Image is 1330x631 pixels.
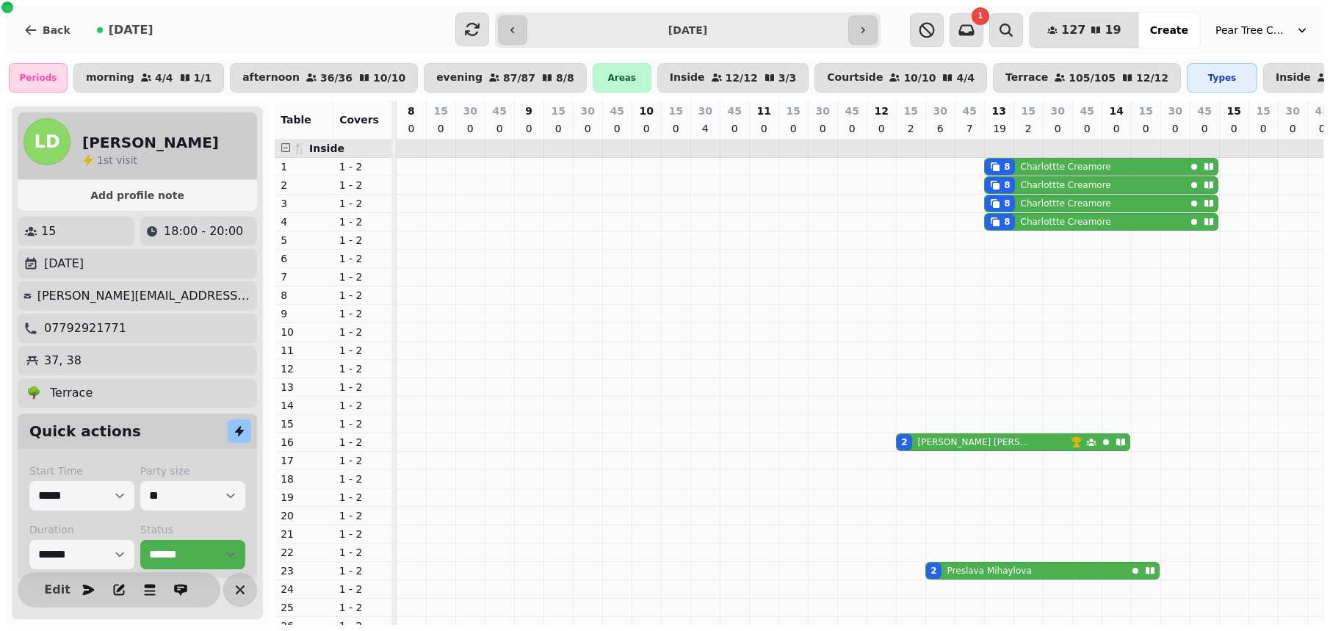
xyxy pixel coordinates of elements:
p: 0 [523,121,535,136]
p: evening [436,72,483,84]
label: Duration [29,522,134,537]
p: 25 [281,600,328,615]
p: 18:00 - 20:00 [164,223,243,240]
p: 2 [1022,121,1034,136]
div: 8 [1004,216,1010,228]
p: 4 [281,214,328,229]
p: 0 [846,121,858,136]
p: 1 - 2 [339,233,386,248]
p: 24 [281,582,328,596]
div: 2 [901,436,907,448]
span: Table [281,114,311,126]
div: Periods [9,63,68,93]
span: st [104,154,116,166]
p: 11 [281,343,328,358]
p: 45 [1315,104,1329,118]
p: 5 [281,233,328,248]
p: 0 [552,121,564,136]
label: Start Time [29,464,134,478]
p: 1 - 2 [339,325,386,339]
h2: Quick actions [29,421,141,441]
p: 15 [41,223,56,240]
button: Back [12,12,82,48]
p: 6 [934,121,946,136]
p: 1 - 2 [339,417,386,431]
p: 1 - 2 [339,251,386,266]
p: 30 [1168,104,1182,118]
p: 19 [993,121,1005,136]
p: 4 / 4 [956,73,975,83]
p: 0 [582,121,593,136]
div: Areas [593,63,651,93]
p: 13 [991,104,1005,118]
p: 0 [875,121,887,136]
h2: [PERSON_NAME] [82,132,219,153]
p: 45 [962,104,976,118]
label: Status [140,522,245,537]
p: afternoon [242,72,300,84]
p: 6 [281,251,328,266]
p: 17 [281,453,328,468]
p: 0 [435,121,447,136]
p: 10 / 10 [903,73,936,83]
span: 🍴 Inside [293,143,344,154]
p: 4 [699,121,711,136]
button: Courtside10/104/4 [814,63,987,93]
span: Edit [48,584,66,596]
p: 1 - 2 [339,490,386,505]
p: 36 / 36 [320,73,353,83]
p: 7 [964,121,975,136]
p: 15 [786,104,800,118]
p: 15 [668,104,682,118]
p: 45 [1197,104,1211,118]
p: 🌳 [26,384,41,402]
p: [PERSON_NAME] [PERSON_NAME] [918,436,1034,448]
p: Charlottte Creamore [1021,179,1111,191]
p: 1 - 2 [339,600,386,615]
p: 1 - 2 [339,508,386,523]
div: 2 [930,565,936,577]
button: Add profile note [24,186,251,205]
button: Inside12/123/3 [657,63,809,93]
p: 8 [408,104,415,118]
label: Party size [140,464,245,478]
p: 7 [281,270,328,284]
p: 1 - 2 [339,196,386,211]
p: 105 / 105 [1069,73,1116,83]
button: Pear Tree Cafe ([GEOGRAPHIC_DATA]) [1207,17,1318,43]
p: 15 [903,104,917,118]
span: [DATE] [109,24,153,36]
p: 30 [933,104,947,118]
p: 0 [758,121,770,136]
p: Inside [1276,72,1311,84]
p: 0 [464,121,476,136]
p: Charlottte Creamore [1021,161,1111,173]
p: 37, 38 [44,352,82,369]
p: 0 [1052,121,1063,136]
p: 87 / 87 [503,73,535,83]
p: Terrace [50,384,93,402]
p: 30 [580,104,594,118]
p: 45 [727,104,741,118]
p: 1 - 2 [339,361,386,376]
p: 3 [281,196,328,211]
span: 1 [97,154,104,166]
p: 18 [281,472,328,486]
p: [DATE] [44,255,84,273]
button: Create [1138,12,1200,48]
p: 1 - 2 [339,343,386,358]
p: 30 [1285,104,1299,118]
p: 30 [815,104,829,118]
p: 0 [1140,121,1152,136]
p: 1 - 2 [339,453,386,468]
p: 1 - 2 [339,527,386,541]
button: Terrace105/10512/12 [993,63,1181,93]
p: 12 / 12 [726,73,758,83]
p: 9 [525,104,532,118]
p: 14 [1109,104,1123,118]
p: 16 [281,435,328,450]
p: 1 - 2 [339,288,386,303]
p: 0 [405,121,417,136]
p: 0 [1081,121,1093,136]
p: 0 [640,121,652,136]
